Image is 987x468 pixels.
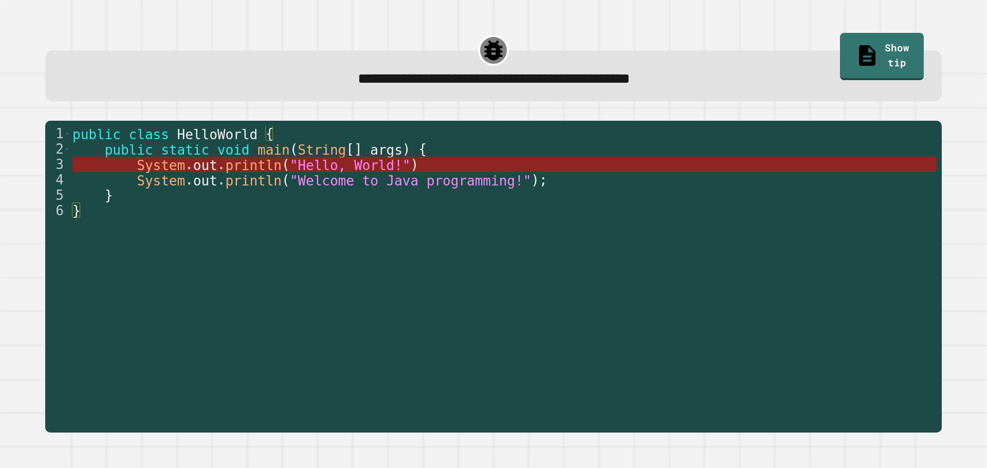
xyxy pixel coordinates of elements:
[104,142,153,158] span: public
[177,127,258,142] span: HelloWorld
[217,142,249,158] span: void
[258,142,290,158] span: main
[370,142,403,158] span: args
[840,33,924,80] a: Show tip
[289,158,410,173] span: "Hello, World!"
[45,188,70,203] div: 5
[193,173,217,189] span: out
[45,126,70,141] div: 1
[45,172,70,188] div: 4
[72,127,121,142] span: public
[45,157,70,172] div: 3
[64,141,70,157] span: Toggle code folding, rows 2 through 5
[298,142,346,158] span: String
[45,141,70,157] div: 2
[129,127,169,142] span: class
[137,158,185,173] span: System
[161,142,209,158] span: static
[45,203,70,218] div: 6
[193,158,217,173] span: out
[225,173,282,189] span: println
[137,173,185,189] span: System
[64,126,70,141] span: Toggle code folding, rows 1 through 6
[225,158,282,173] span: println
[289,173,531,189] span: "Welcome to Java programming!"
